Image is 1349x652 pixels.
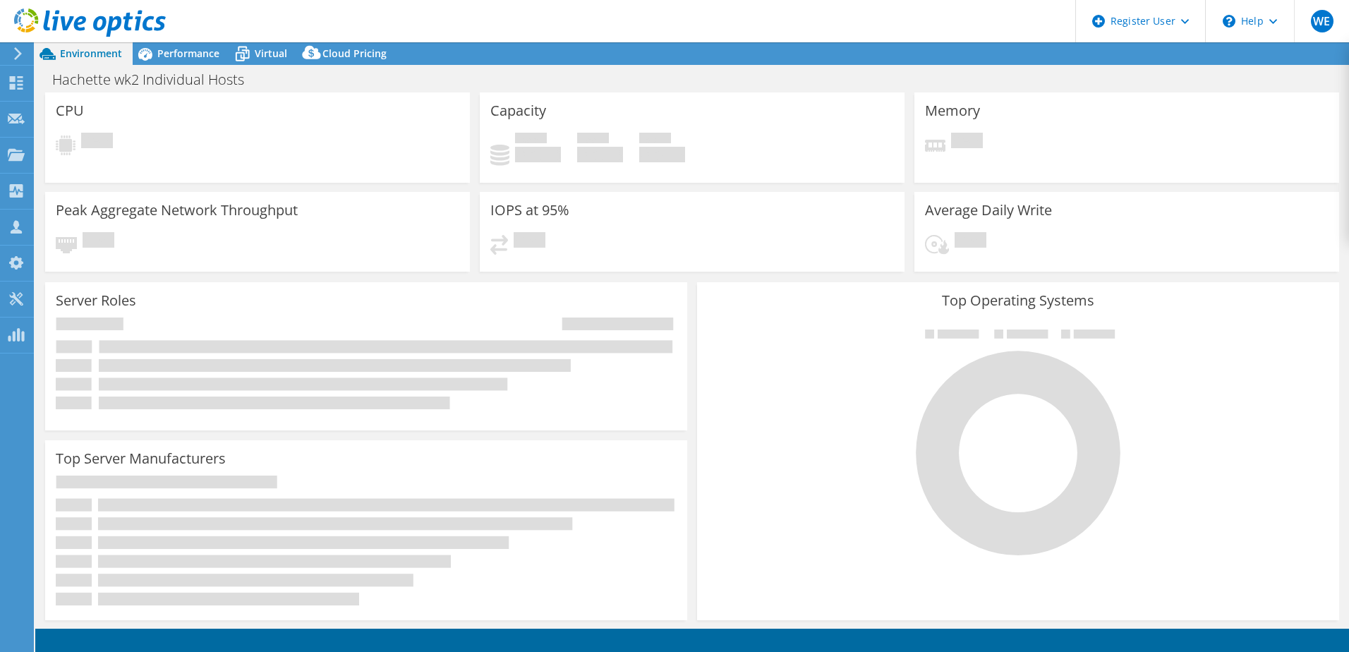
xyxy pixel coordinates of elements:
h3: Capacity [490,103,546,119]
h3: Memory [925,103,980,119]
span: Used [515,133,547,147]
span: Virtual [255,47,287,60]
svg: \n [1223,15,1235,28]
span: Pending [955,232,986,251]
h3: Top Server Manufacturers [56,451,226,466]
span: Pending [83,232,114,251]
h3: IOPS at 95% [490,203,569,218]
h3: Server Roles [56,293,136,308]
span: Pending [514,232,545,251]
span: Cloud Pricing [322,47,387,60]
h4: 0 GiB [639,147,685,162]
span: Free [577,133,609,147]
span: Environment [60,47,122,60]
h1: Hachette wk2 Individual Hosts [46,72,266,87]
h3: Average Daily Write [925,203,1052,218]
span: Pending [951,133,983,152]
span: Total [639,133,671,147]
h3: CPU [56,103,84,119]
span: Pending [81,133,113,152]
h3: Top Operating Systems [708,293,1329,308]
h3: Peak Aggregate Network Throughput [56,203,298,218]
span: Performance [157,47,219,60]
h4: 0 GiB [515,147,561,162]
h4: 0 GiB [577,147,623,162]
span: WE [1311,10,1333,32]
